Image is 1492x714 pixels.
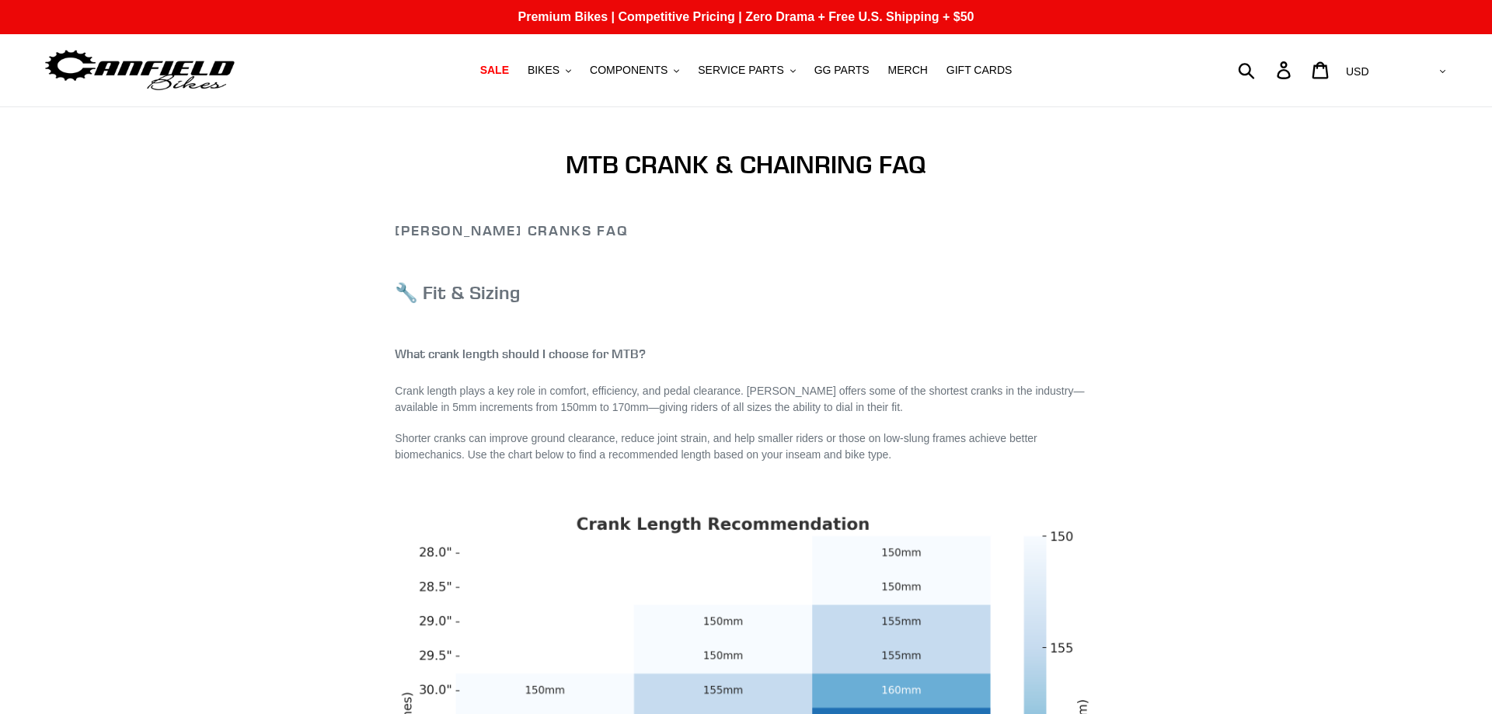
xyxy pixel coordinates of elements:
[395,222,1096,239] h2: [PERSON_NAME] Cranks FAQ
[880,60,936,81] a: MERCH
[520,60,579,81] button: BIKES
[946,64,1013,77] span: GIFT CARDS
[528,64,559,77] span: BIKES
[472,60,517,81] a: SALE
[814,64,870,77] span: GG PARTS
[480,64,509,77] span: SALE
[395,383,1096,416] p: Crank length plays a key role in comfort, efficiency, and pedal clearance. [PERSON_NAME] offers s...
[582,60,687,81] button: COMPONENTS
[395,430,1096,463] p: Shorter cranks can improve ground clearance, reduce joint strain, and help smaller riders or thos...
[939,60,1020,81] a: GIFT CARDS
[395,150,1096,179] h1: MTB CRANK & CHAINRING FAQ
[690,60,803,81] button: SERVICE PARTS
[395,347,1096,361] h4: What crank length should I choose for MTB?
[590,64,668,77] span: COMPONENTS
[1246,53,1286,87] input: Search
[43,46,237,95] img: Canfield Bikes
[395,281,1096,304] h3: 🔧 Fit & Sizing
[698,64,783,77] span: SERVICE PARTS
[807,60,877,81] a: GG PARTS
[888,64,928,77] span: MERCH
